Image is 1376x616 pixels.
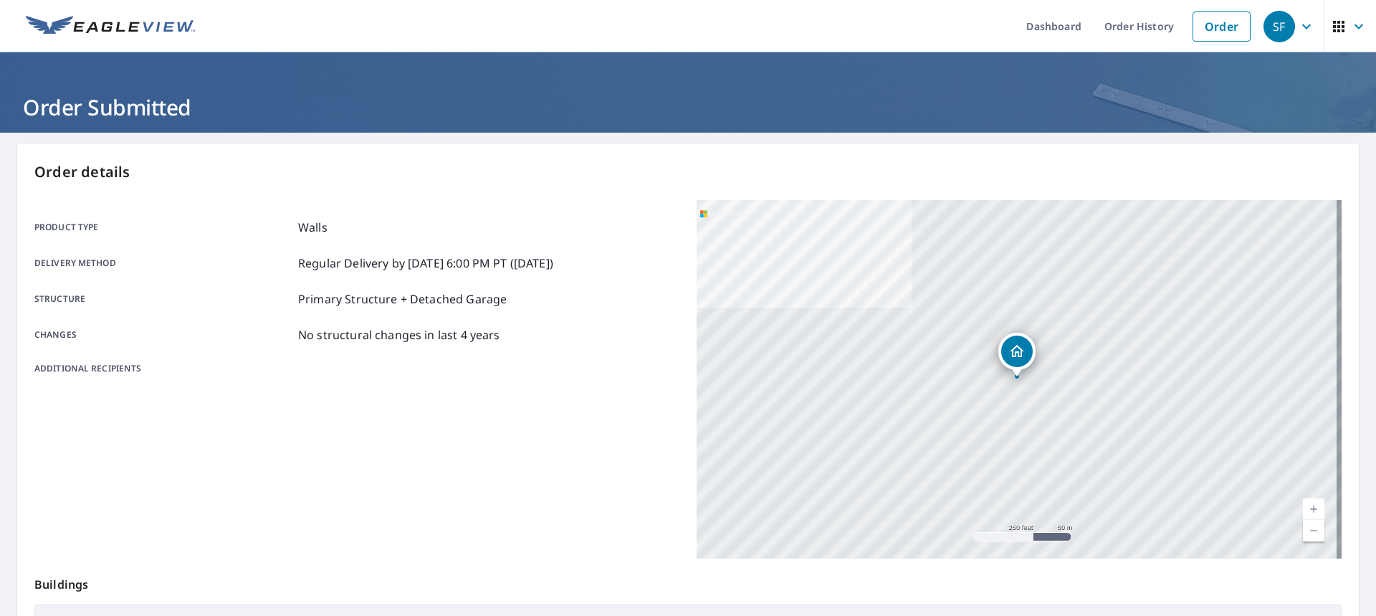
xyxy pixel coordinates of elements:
img: EV Logo [26,16,195,37]
p: Primary Structure + Detached Garage [298,290,507,308]
p: Buildings [34,559,1342,605]
p: Additional recipients [34,362,292,375]
a: Current Level 17, Zoom In [1303,498,1324,520]
p: Product type [34,219,292,236]
p: Walls [298,219,328,236]
p: Delivery method [34,255,292,272]
h1: Order Submitted [17,93,1359,122]
p: Changes [34,326,292,343]
p: No structural changes in last 4 years [298,326,500,343]
div: Dropped pin, building 1, Residential property, 2532 Christopher Lake Ct Saint Louis, MO 63129 [998,333,1036,377]
p: Structure [34,290,292,308]
a: Current Level 17, Zoom Out [1303,520,1324,541]
div: SF [1263,11,1295,42]
p: Order details [34,161,1342,183]
a: Order [1193,11,1251,42]
p: Regular Delivery by [DATE] 6:00 PM PT ([DATE]) [298,255,553,272]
